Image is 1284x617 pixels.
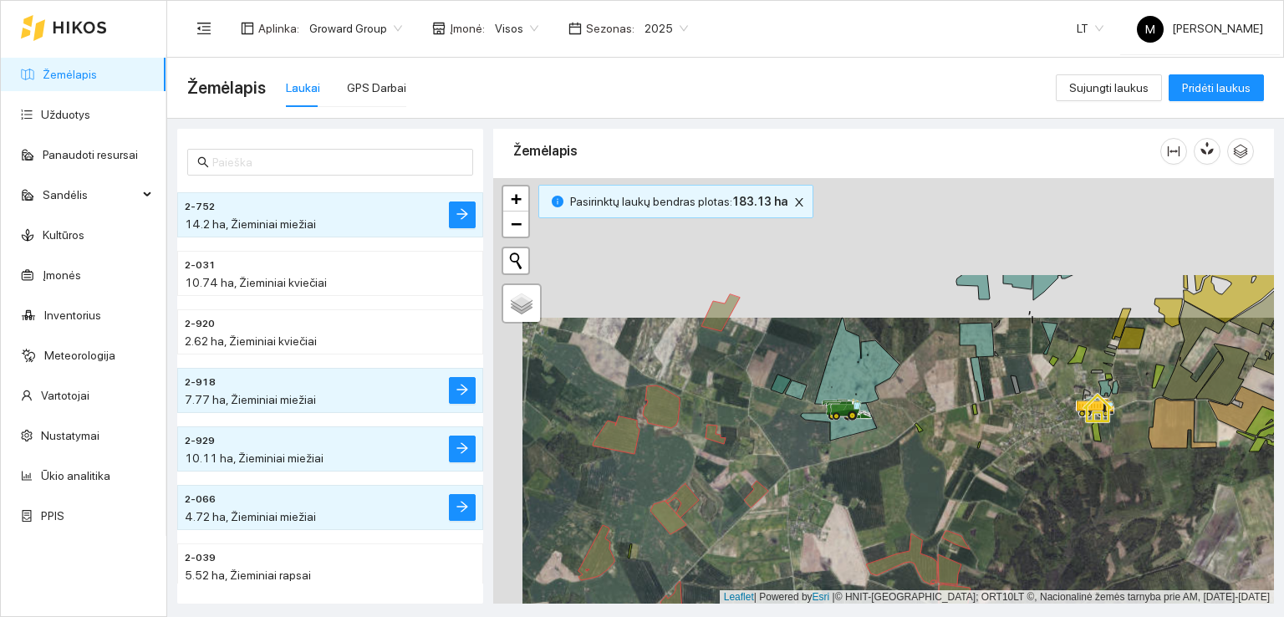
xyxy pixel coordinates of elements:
a: Įmonės [43,268,81,282]
a: Zoom in [503,186,528,212]
span: layout [241,22,254,35]
span: calendar [568,22,582,35]
a: Leaflet [724,591,754,603]
span: Žemėlapis [187,74,266,101]
span: M [1145,16,1155,43]
a: Meteorologija [44,349,115,362]
a: Užduotys [41,108,90,121]
a: PPIS [41,509,64,523]
span: 2-031 [185,258,216,273]
a: Sujungti laukus [1056,81,1162,94]
span: 7.77 ha, Žieminiai miežiai [185,393,316,406]
button: arrow-right [449,377,476,404]
span: 10.11 ha, Žieminiai miežiai [185,451,324,465]
span: shop [432,22,446,35]
span: 2-039 [185,550,216,566]
span: info-circle [552,196,563,207]
span: Pridėti laukus [1182,79,1251,97]
button: Initiate a new search [503,248,528,273]
span: Pasirinktų laukų bendras plotas : [570,192,787,211]
div: Žemėlapis [513,127,1160,175]
span: LT [1077,16,1103,41]
span: close [790,196,808,208]
span: | [833,591,835,603]
a: Panaudoti resursai [43,148,138,161]
span: Sandėlis [43,178,138,212]
a: Vartotojai [41,389,89,402]
button: column-width [1160,138,1187,165]
a: Layers [503,285,540,322]
a: Zoom out [503,212,528,237]
button: menu-fold [187,12,221,45]
input: Paieška [212,153,463,171]
a: Nustatymai [41,429,99,442]
span: 2-920 [185,316,215,332]
span: Sezonas : [586,19,634,38]
button: arrow-right [449,436,476,462]
a: Kultūros [43,228,84,242]
span: − [511,213,522,234]
span: 4.72 ha, Žieminiai miežiai [185,510,316,523]
span: arrow-right [456,383,469,399]
span: 10.74 ha, Žieminiai kviečiai [185,276,327,289]
span: 5.52 ha, Žieminiai rapsai [185,569,311,582]
span: 2025 [645,16,688,41]
button: Pridėti laukus [1169,74,1264,101]
span: [PERSON_NAME] [1137,22,1263,35]
button: Sujungti laukus [1056,74,1162,101]
span: search [197,156,209,168]
span: column-width [1161,145,1186,158]
button: arrow-right [449,494,476,521]
a: Žemėlapis [43,68,97,81]
span: Aplinka : [258,19,299,38]
a: Ūkio analitika [41,469,110,482]
span: arrow-right [456,441,469,457]
span: 2.62 ha, Žieminiai kviečiai [185,334,317,348]
span: 14.2 ha, Žieminiai miežiai [185,217,316,231]
span: 2-066 [185,492,216,507]
a: Pridėti laukus [1169,81,1264,94]
button: arrow-right [449,201,476,228]
a: Inventorius [44,308,101,322]
b: 183.13 ha [732,195,787,208]
span: menu-fold [196,21,211,36]
a: Esri [813,591,830,603]
span: arrow-right [456,207,469,223]
div: | Powered by © HNIT-[GEOGRAPHIC_DATA]; ORT10LT ©, Nacionalinė žemės tarnyba prie AM, [DATE]-[DATE] [720,590,1274,604]
span: + [511,188,522,209]
span: arrow-right [456,500,469,516]
span: Įmonė : [450,19,485,38]
button: close [789,192,809,212]
span: Sujungti laukus [1069,79,1149,97]
span: 2-929 [185,433,215,449]
span: 2-752 [185,199,215,215]
div: GPS Darbai [347,79,406,97]
span: Groward Group [309,16,402,41]
div: Laukai [286,79,320,97]
span: Visos [495,16,538,41]
span: 2-918 [185,375,216,390]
